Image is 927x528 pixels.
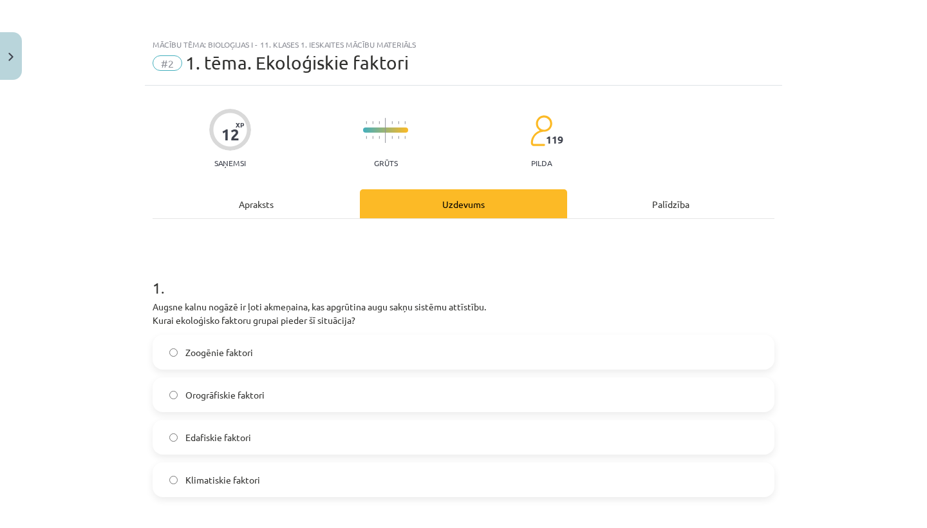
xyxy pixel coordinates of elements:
img: icon-short-line-57e1e144782c952c97e751825c79c345078a6d821885a25fce030b3d8c18986b.svg [404,121,406,124]
input: Klimatiskie faktori [169,476,178,484]
img: icon-short-line-57e1e144782c952c97e751825c79c345078a6d821885a25fce030b3d8c18986b.svg [391,121,393,124]
input: Zoogēnie faktori [169,348,178,357]
div: Palīdzība [567,189,774,218]
p: Augsne kalnu nogāzē ir ļoti akmeņaina, kas apgrūtina augu sakņu sistēmu attīstību. Kurai ekoloģis... [153,300,774,327]
div: Uzdevums [360,189,567,218]
span: Orogrāfiskie faktori [185,388,265,402]
span: XP [236,121,244,128]
img: icon-short-line-57e1e144782c952c97e751825c79c345078a6d821885a25fce030b3d8c18986b.svg [404,136,406,139]
span: Edafiskie faktori [185,431,251,444]
img: icon-short-line-57e1e144782c952c97e751825c79c345078a6d821885a25fce030b3d8c18986b.svg [366,121,367,124]
img: icon-short-line-57e1e144782c952c97e751825c79c345078a6d821885a25fce030b3d8c18986b.svg [372,121,373,124]
div: Apraksts [153,189,360,218]
p: Grūts [374,158,398,167]
img: students-c634bb4e5e11cddfef0936a35e636f08e4e9abd3cc4e673bd6f9a4125e45ecb1.svg [530,115,552,147]
input: Edafiskie faktori [169,433,178,442]
img: icon-short-line-57e1e144782c952c97e751825c79c345078a6d821885a25fce030b3d8c18986b.svg [379,121,380,124]
span: 1. tēma. Ekoloģiskie faktori [185,52,409,73]
div: Mācību tēma: Bioloģijas i - 11. klases 1. ieskaites mācību materiāls [153,40,774,49]
h1: 1 . [153,256,774,296]
input: Orogrāfiskie faktori [169,391,178,399]
img: icon-close-lesson-0947bae3869378f0d4975bcd49f059093ad1ed9edebbc8119c70593378902aed.svg [8,53,14,61]
img: icon-short-line-57e1e144782c952c97e751825c79c345078a6d821885a25fce030b3d8c18986b.svg [398,136,399,139]
span: 119 [546,134,563,146]
p: Saņemsi [209,158,251,167]
img: icon-short-line-57e1e144782c952c97e751825c79c345078a6d821885a25fce030b3d8c18986b.svg [398,121,399,124]
span: #2 [153,55,182,71]
span: Klimatiskie faktori [185,473,260,487]
img: icon-short-line-57e1e144782c952c97e751825c79c345078a6d821885a25fce030b3d8c18986b.svg [366,136,367,139]
img: icon-short-line-57e1e144782c952c97e751825c79c345078a6d821885a25fce030b3d8c18986b.svg [372,136,373,139]
div: 12 [221,126,239,144]
img: icon-long-line-d9ea69661e0d244f92f715978eff75569469978d946b2353a9bb055b3ed8787d.svg [385,118,386,143]
img: icon-short-line-57e1e144782c952c97e751825c79c345078a6d821885a25fce030b3d8c18986b.svg [379,136,380,139]
p: pilda [531,158,552,167]
span: Zoogēnie faktori [185,346,253,359]
img: icon-short-line-57e1e144782c952c97e751825c79c345078a6d821885a25fce030b3d8c18986b.svg [391,136,393,139]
